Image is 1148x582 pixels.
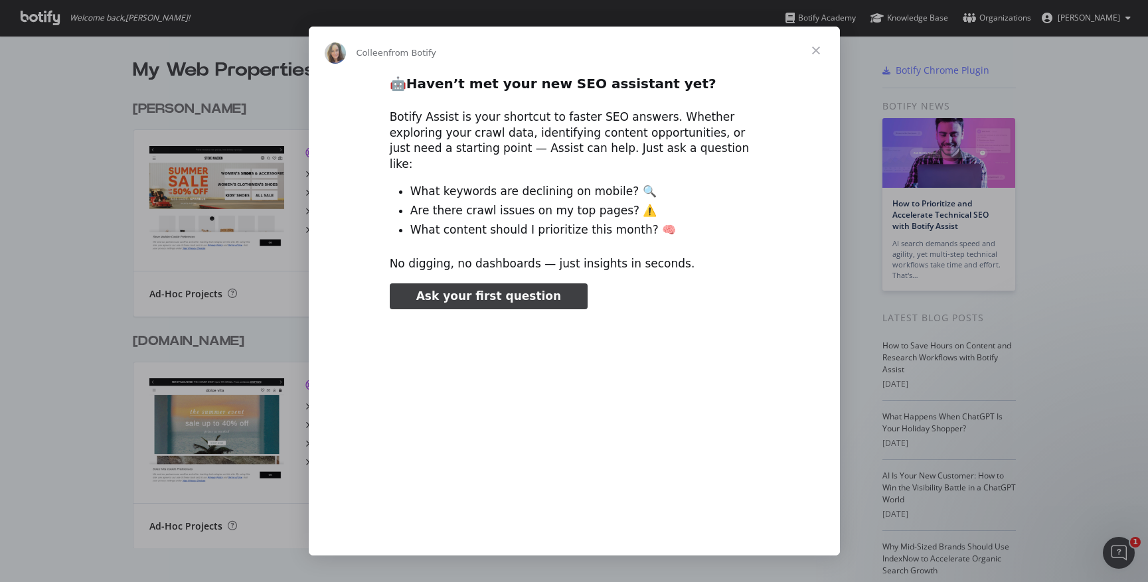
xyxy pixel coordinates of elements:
b: Haven’t met your new SEO assistant yet? [406,76,716,92]
span: Colleen [357,48,389,58]
span: Ask your first question [416,289,561,303]
a: Ask your first question [390,283,588,310]
span: from Botify [388,48,436,58]
img: Profile image for Colleen [325,42,346,64]
div: No digging, no dashboards — just insights in seconds. [390,256,759,272]
div: Botify Assist is your shortcut to faster SEO answers. Whether exploring your crawl data, identify... [390,109,759,173]
li: Are there crawl issues on my top pages? ⚠️ [410,203,759,219]
span: Close [792,27,840,74]
h2: 🤖 [390,75,759,100]
li: What content should I prioritize this month? 🧠 [410,222,759,238]
li: What keywords are declining on mobile? 🔍 [410,184,759,200]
